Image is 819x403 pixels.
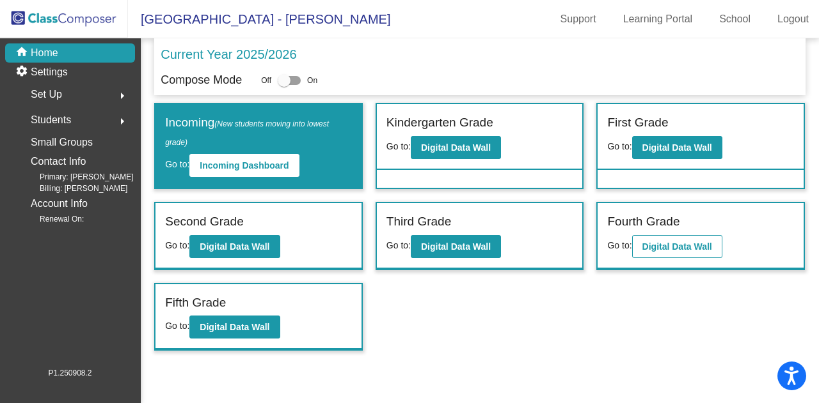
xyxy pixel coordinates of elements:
[200,160,289,171] b: Incoming Dashboard
[386,213,451,231] label: Third Grade
[115,114,130,129] mat-icon: arrow_right
[19,183,127,194] span: Billing: [PERSON_NAME]
[189,154,299,177] button: Incoming Dashboard
[31,111,71,129] span: Students
[31,195,88,213] p: Account Info
[411,136,501,159] button: Digital Data Wall
[115,88,130,103] mat-icon: arrow_right
[307,75,317,86] span: On
[200,241,269,252] b: Digital Data Wall
[31,45,58,61] p: Home
[613,9,703,29] a: Learning Portal
[128,9,390,29] span: [GEOGRAPHIC_DATA] - [PERSON_NAME]
[19,171,134,183] span: Primary: [PERSON_NAME]
[19,213,84,225] span: Renewal On:
[165,119,329,147] span: (New students moving into lowest grade)
[386,141,411,151] span: Go to:
[386,114,493,132] label: Kindergarten Grade
[709,9,761,29] a: School
[421,241,491,252] b: Digital Data Wall
[189,235,280,258] button: Digital Data Wall
[642,241,712,252] b: Digital Data Wall
[165,240,189,250] span: Go to:
[31,86,62,103] span: Set Up
[165,294,226,312] label: Fifth Grade
[767,9,819,29] a: Logout
[632,235,722,258] button: Digital Data Wall
[386,240,411,250] span: Go to:
[165,321,189,331] span: Go to:
[15,45,31,61] mat-icon: home
[550,9,607,29] a: Support
[161,72,242,89] p: Compose Mode
[165,114,352,150] label: Incoming
[607,114,668,132] label: First Grade
[31,133,93,151] p: Small Groups
[607,213,680,231] label: Fourth Grade
[189,316,280,338] button: Digital Data Wall
[607,240,632,250] span: Go to:
[165,213,244,231] label: Second Grade
[261,75,271,86] span: Off
[411,235,501,258] button: Digital Data Wall
[31,65,68,80] p: Settings
[15,65,31,80] mat-icon: settings
[200,322,269,332] b: Digital Data Wall
[642,142,712,153] b: Digital Data Wall
[607,141,632,151] span: Go to:
[31,153,86,171] p: Contact Info
[161,45,296,64] p: Current Year 2025/2026
[632,136,722,159] button: Digital Data Wall
[421,142,491,153] b: Digital Data Wall
[165,159,189,169] span: Go to:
